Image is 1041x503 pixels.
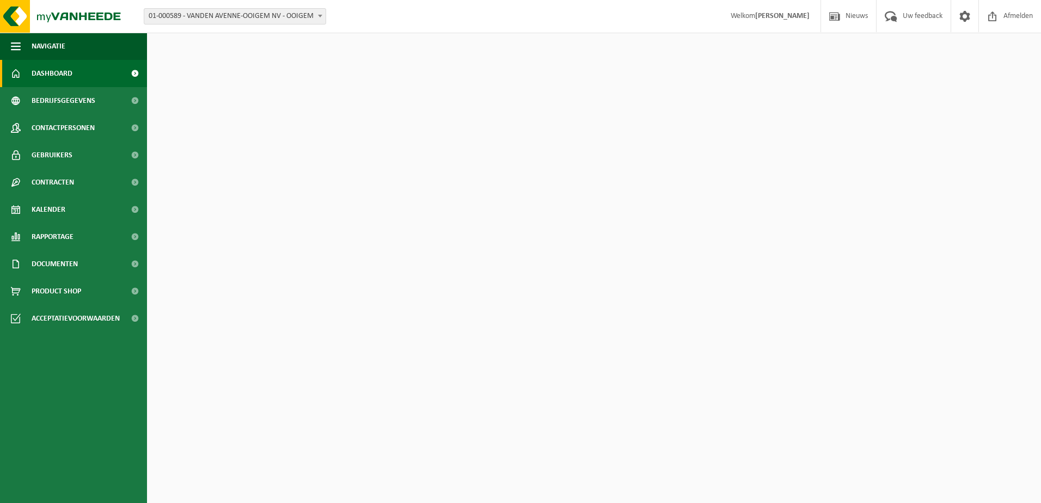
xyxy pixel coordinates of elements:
strong: [PERSON_NAME] [755,12,810,20]
span: Documenten [32,250,78,278]
span: Contactpersonen [32,114,95,142]
span: Kalender [32,196,65,223]
span: Dashboard [32,60,72,87]
span: Rapportage [32,223,74,250]
span: Gebruikers [32,142,72,169]
span: Navigatie [32,33,65,60]
span: 01-000589 - VANDEN AVENNE-OOIGEM NV - OOIGEM [144,9,326,24]
span: Contracten [32,169,74,196]
span: 01-000589 - VANDEN AVENNE-OOIGEM NV - OOIGEM [144,8,326,24]
span: Bedrijfsgegevens [32,87,95,114]
span: Product Shop [32,278,81,305]
span: Acceptatievoorwaarden [32,305,120,332]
